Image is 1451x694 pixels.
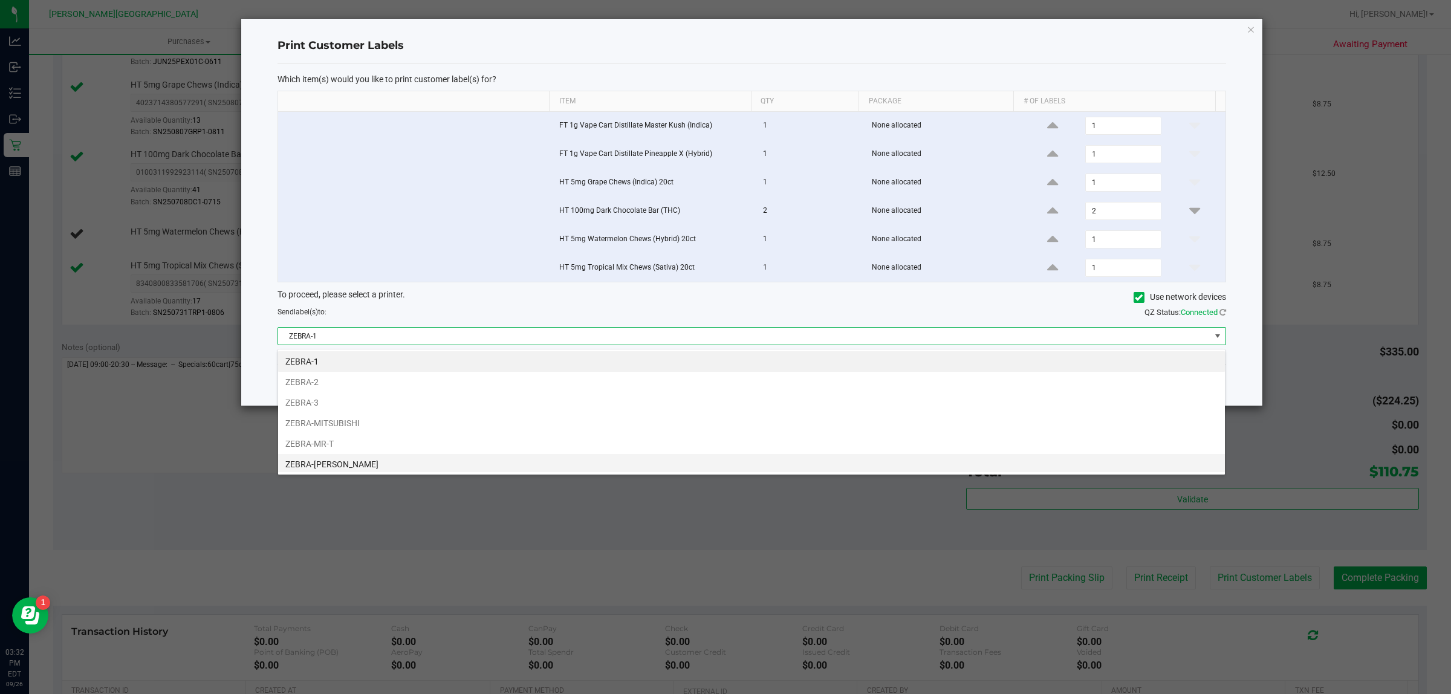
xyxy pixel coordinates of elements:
td: 1 [756,112,865,140]
td: None allocated [865,169,1021,197]
h4: Print Customer Labels [278,38,1226,54]
th: Package [859,91,1013,112]
td: 1 [756,254,865,282]
td: 1 [756,140,865,169]
p: Which item(s) would you like to print customer label(s) for? [278,74,1226,85]
li: ZEBRA-[PERSON_NAME] [278,454,1225,475]
td: 1 [756,225,865,254]
li: ZEBRA-1 [278,351,1225,372]
span: label(s) [294,308,318,316]
iframe: Resource center unread badge [36,595,50,610]
td: 2 [756,197,865,225]
th: # of labels [1013,91,1215,112]
td: None allocated [865,254,1021,282]
span: QZ Status: [1144,308,1226,317]
td: None allocated [865,225,1021,254]
td: HT 5mg Grape Chews (Indica) 20ct [552,169,756,197]
iframe: Resource center [12,597,48,634]
li: ZEBRA-MR-T [278,433,1225,454]
th: Item [549,91,751,112]
li: ZEBRA-3 [278,392,1225,413]
td: HT 100mg Dark Chocolate Bar (THC) [552,197,756,225]
li: ZEBRA-2 [278,372,1225,392]
td: None allocated [865,112,1021,140]
div: To proceed, please select a printer. [268,288,1235,306]
label: Use network devices [1134,291,1226,303]
td: None allocated [865,140,1021,169]
td: 1 [756,169,865,197]
td: FT 1g Vape Cart Distillate Pineapple X (Hybrid) [552,140,756,169]
th: Qty [751,91,859,112]
td: None allocated [865,197,1021,225]
span: ZEBRA-1 [278,328,1210,345]
li: ZEBRA-MITSUBISHI [278,413,1225,433]
span: Send to: [278,308,326,316]
span: Connected [1181,308,1218,317]
td: HT 5mg Watermelon Chews (Hybrid) 20ct [552,225,756,254]
td: FT 1g Vape Cart Distillate Master Kush (Indica) [552,112,756,140]
td: HT 5mg Tropical Mix Chews (Sativa) 20ct [552,254,756,282]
